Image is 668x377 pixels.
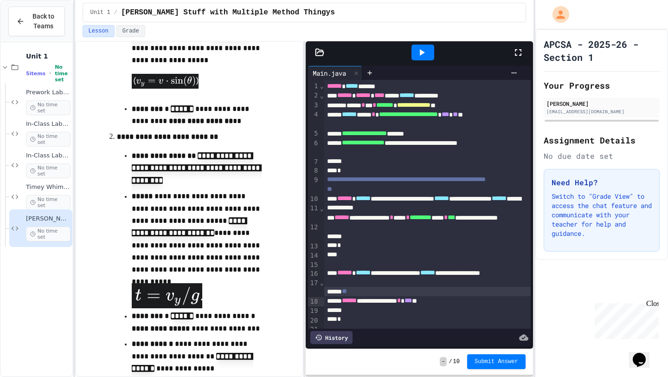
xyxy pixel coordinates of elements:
span: Fold line [319,82,324,90]
div: 11 [308,204,320,223]
span: No time set [26,100,71,115]
button: Grade [116,25,145,37]
div: 19 [308,306,320,316]
div: History [310,331,353,344]
div: Chat with us now!Close [4,4,64,59]
span: Prework Lab - Introducing Errors [26,89,71,97]
span: • [49,70,51,77]
div: 4 [308,110,320,129]
div: 1 [308,82,320,91]
div: 8 [308,166,320,175]
button: Submit Answer [467,354,526,369]
div: Main.java [308,68,351,78]
div: [EMAIL_ADDRESS][DOMAIN_NAME] [546,108,657,115]
div: 12 [308,223,320,242]
iframe: chat widget [629,340,659,368]
span: Submit Answer [475,358,518,365]
span: [PERSON_NAME] Stuff with Multiple Method Thingys [26,215,71,223]
h2: Assignment Details [544,134,660,147]
div: 14 [308,251,320,260]
h3: Need Help? [552,177,652,188]
div: 5 [308,129,320,138]
div: 9 [308,175,320,195]
span: In-Class Lab: [PERSON_NAME] Stuff [26,152,71,160]
div: 16 [308,269,320,279]
div: My Account [543,4,572,25]
span: Fold line [319,92,324,99]
span: Fold line [319,205,324,212]
span: - [440,357,447,366]
span: Unit 1 [26,52,71,60]
h2: Your Progress [544,79,660,92]
div: 21 [308,325,320,334]
span: 5 items [26,71,45,77]
span: No time set [26,132,71,147]
h1: APCSA - 2025-26 - Section 1 [544,38,660,64]
span: No time set [26,195,71,210]
span: No time set [26,163,71,178]
div: 10 [308,195,320,204]
span: / [114,9,117,16]
iframe: chat widget [591,299,659,339]
div: No due date set [544,150,660,162]
span: No time set [26,227,71,241]
span: No time set [55,64,70,83]
span: Timey Whimey Stuff [26,183,71,191]
span: In-Class Lab:Structured Output [26,120,71,128]
div: 7 [308,157,320,167]
span: Fold line [319,279,324,286]
button: Back to Teams [8,6,65,36]
div: 2 [308,91,320,100]
div: 3 [308,101,320,110]
div: 20 [308,316,320,325]
div: 6 [308,139,320,157]
span: Unit 1 [90,9,110,16]
span: Back to Teams [30,12,57,31]
span: / [449,358,452,365]
div: 18 [308,297,320,306]
div: Main.java [308,66,362,80]
div: 15 [308,260,320,270]
div: 17 [308,279,320,297]
div: 13 [308,242,320,251]
button: Lesson [83,25,115,37]
span: Mathy Stuff with Multiple Method Thingys [121,7,335,18]
p: Switch to "Grade View" to access the chat feature and communicate with your teacher for help and ... [552,192,652,238]
div: [PERSON_NAME] [546,99,657,108]
span: 10 [453,358,460,365]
